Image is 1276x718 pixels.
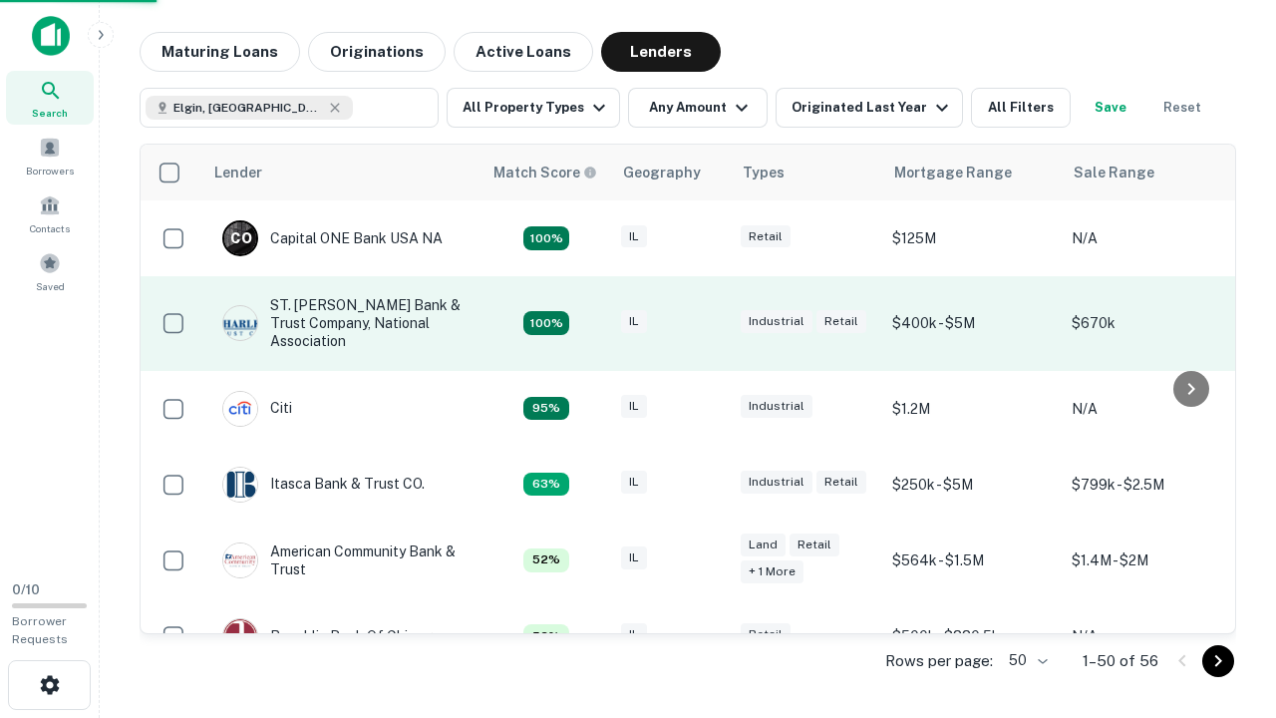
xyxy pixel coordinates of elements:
[222,220,443,256] div: Capital ONE Bank USA NA
[493,162,597,183] div: Capitalize uses an advanced AI algorithm to match your search with the best lender. The match sco...
[1062,371,1241,447] td: N/A
[628,88,768,128] button: Any Amount
[1062,523,1241,598] td: $1.4M - $2M
[741,560,803,583] div: + 1 more
[1202,645,1234,677] button: Go to next page
[882,145,1062,200] th: Mortgage Range
[36,278,65,294] span: Saved
[481,145,611,200] th: Capitalize uses an advanced AI algorithm to match your search with the best lender. The match sco...
[173,99,323,117] span: Elgin, [GEOGRAPHIC_DATA], [GEOGRAPHIC_DATA]
[308,32,446,72] button: Originations
[230,228,251,249] p: C O
[621,395,647,418] div: IL
[222,391,292,427] div: Citi
[623,161,701,184] div: Geography
[223,392,257,426] img: picture
[523,226,569,250] div: Capitalize uses an advanced AI algorithm to match your search with the best lender. The match sco...
[1062,447,1241,523] td: $799k - $2.5M
[214,161,262,184] div: Lender
[882,523,1062,598] td: $564k - $1.5M
[222,467,425,503] div: Itasca Bank & Trust CO.
[971,88,1071,128] button: All Filters
[454,32,593,72] button: Active Loans
[741,225,791,248] div: Retail
[140,32,300,72] button: Maturing Loans
[741,534,786,556] div: Land
[776,88,963,128] button: Originated Last Year
[222,618,441,654] div: Republic Bank Of Chicago
[447,88,620,128] button: All Property Types
[6,186,94,240] a: Contacts
[6,129,94,182] a: Borrowers
[6,71,94,125] a: Search
[30,220,70,236] span: Contacts
[611,145,731,200] th: Geography
[26,163,74,179] span: Borrowers
[792,96,954,120] div: Originated Last Year
[523,548,569,572] div: Capitalize uses an advanced AI algorithm to match your search with the best lender. The match sco...
[1079,88,1142,128] button: Save your search to get updates of matches that match your search criteria.
[523,397,569,421] div: Capitalize uses an advanced AI algorithm to match your search with the best lender. The match sco...
[222,542,462,578] div: American Community Bank & Trust
[223,619,257,653] img: picture
[1062,145,1241,200] th: Sale Range
[1062,598,1241,674] td: N/A
[621,623,647,646] div: IL
[493,162,593,183] h6: Match Score
[741,471,812,494] div: Industrial
[523,624,569,648] div: Capitalize uses an advanced AI algorithm to match your search with the best lender. The match sco...
[621,546,647,569] div: IL
[790,534,839,556] div: Retail
[12,582,40,597] span: 0 / 10
[1062,200,1241,276] td: N/A
[223,306,257,340] img: picture
[1176,558,1276,654] iframe: Chat Widget
[816,310,866,333] div: Retail
[1150,88,1214,128] button: Reset
[731,145,882,200] th: Types
[1001,646,1051,675] div: 50
[1083,649,1158,673] p: 1–50 of 56
[882,598,1062,674] td: $500k - $880.5k
[882,200,1062,276] td: $125M
[882,371,1062,447] td: $1.2M
[601,32,721,72] button: Lenders
[223,543,257,577] img: picture
[32,16,70,56] img: capitalize-icon.png
[882,276,1062,371] td: $400k - $5M
[621,310,647,333] div: IL
[741,310,812,333] div: Industrial
[894,161,1012,184] div: Mortgage Range
[1062,276,1241,371] td: $670k
[885,649,993,673] p: Rows per page:
[621,225,647,248] div: IL
[523,311,569,335] div: Capitalize uses an advanced AI algorithm to match your search with the best lender. The match sco...
[741,395,812,418] div: Industrial
[223,468,257,502] img: picture
[12,614,68,646] span: Borrower Requests
[523,473,569,497] div: Capitalize uses an advanced AI algorithm to match your search with the best lender. The match sco...
[222,296,462,351] div: ST. [PERSON_NAME] Bank & Trust Company, National Association
[1074,161,1154,184] div: Sale Range
[32,105,68,121] span: Search
[202,145,481,200] th: Lender
[882,447,1062,523] td: $250k - $5M
[743,161,785,184] div: Types
[621,471,647,494] div: IL
[741,623,791,646] div: Retail
[6,244,94,298] a: Saved
[816,471,866,494] div: Retail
